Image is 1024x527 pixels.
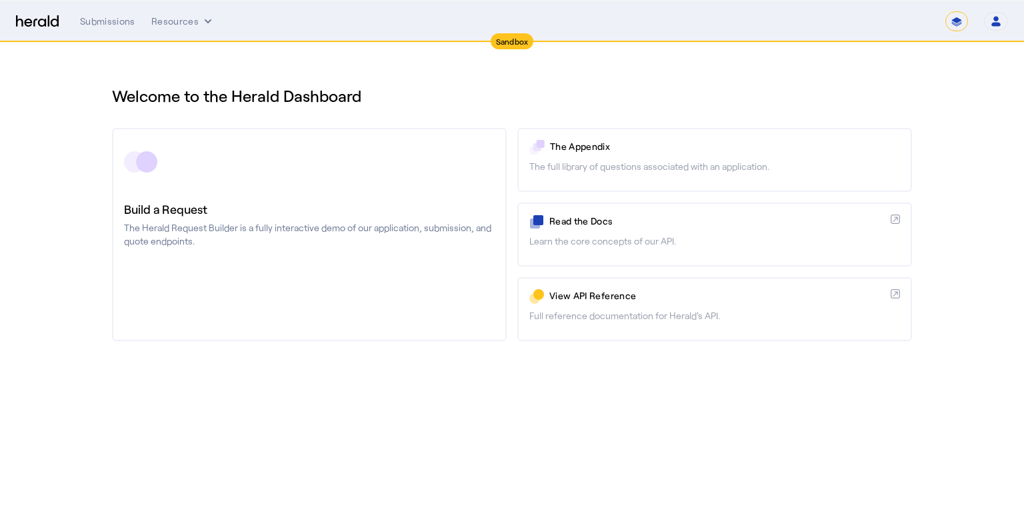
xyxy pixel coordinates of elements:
img: Herald Logo [16,15,59,28]
a: Read the DocsLearn the core concepts of our API. [517,203,912,266]
p: Read the Docs [549,215,885,228]
p: Learn the core concepts of our API. [529,235,900,248]
a: The AppendixThe full library of questions associated with an application. [517,128,912,192]
h1: Welcome to the Herald Dashboard [112,85,912,107]
a: Build a RequestThe Herald Request Builder is a fully interactive demo of our application, submiss... [112,128,507,341]
a: View API ReferenceFull reference documentation for Herald's API. [517,277,912,341]
p: The Appendix [550,140,900,153]
div: Sandbox [491,33,534,49]
h3: Build a Request [124,200,495,219]
div: Submissions [80,15,135,28]
p: Full reference documentation for Herald's API. [529,309,900,322]
p: The full library of questions associated with an application. [529,160,900,173]
p: The Herald Request Builder is a fully interactive demo of our application, submission, and quote ... [124,221,495,248]
p: View API Reference [549,289,885,302]
button: Resources dropdown menu [151,15,215,28]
